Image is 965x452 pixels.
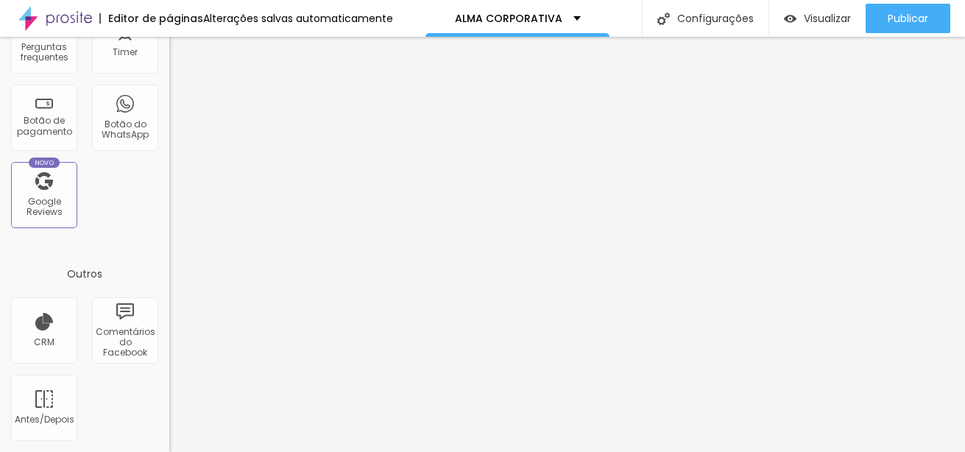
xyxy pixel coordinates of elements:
div: Editor de páginas [99,13,203,24]
div: Botão de pagamento [15,116,73,137]
div: Perguntas frequentes [15,42,73,63]
span: Visualizar [804,13,851,24]
div: Timer [113,47,138,57]
div: Novo [29,158,60,168]
p: ALMA CORPORATIVA [455,13,562,24]
div: Antes/Depois [15,414,73,425]
div: CRM [34,337,54,347]
div: Comentários do Facebook [96,327,154,359]
img: view-1.svg [784,13,796,25]
button: Publicar [866,4,950,33]
div: Botão do WhatsApp [96,119,154,141]
img: Icone [657,13,670,25]
iframe: Editor [169,37,965,452]
div: Alterações salvas automaticamente [203,13,393,24]
span: Publicar [888,13,928,24]
button: Visualizar [769,4,866,33]
div: Google Reviews [15,197,73,218]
